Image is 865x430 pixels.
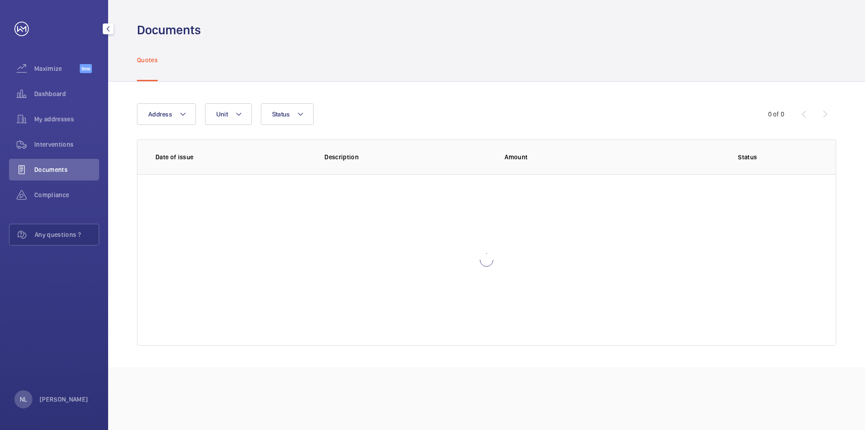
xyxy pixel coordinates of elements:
[137,22,201,38] h1: Documents
[155,153,310,162] p: Date of issue
[40,395,88,404] p: [PERSON_NAME]
[34,190,99,199] span: Compliance
[205,103,252,125] button: Unit
[137,103,196,125] button: Address
[324,153,490,162] p: Description
[505,153,663,162] p: Amount
[272,111,290,118] span: Status
[678,153,818,162] p: Status
[20,395,27,404] p: NL
[261,103,314,125] button: Status
[80,64,92,73] span: Beta
[34,165,99,174] span: Documents
[34,64,80,73] span: Maximize
[34,89,99,98] span: Dashboard
[216,111,228,118] span: Unit
[34,115,99,124] span: My addresses
[148,111,172,118] span: Address
[34,140,99,149] span: Interventions
[768,110,784,119] div: 0 of 0
[137,55,158,65] p: Quotes
[35,230,99,239] span: Any questions ?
